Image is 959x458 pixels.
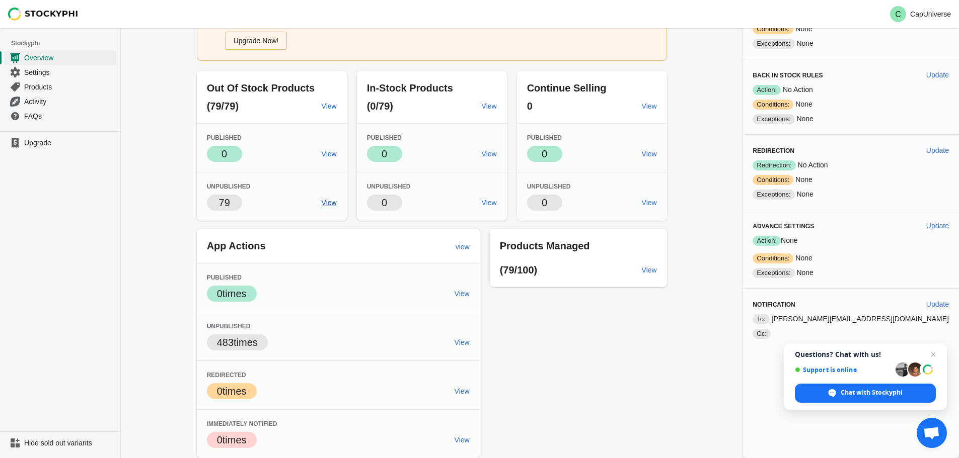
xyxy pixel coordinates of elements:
[207,82,315,94] span: Out Of Stock Products
[753,329,771,339] span: Cc:
[24,82,114,92] span: Products
[910,10,951,18] p: CapUniverse
[642,150,657,158] span: View
[753,236,781,246] span: Action:
[4,79,116,94] a: Products
[753,174,949,185] p: None
[482,150,497,158] span: View
[926,300,949,308] span: Update
[482,199,497,207] span: View
[890,6,906,22] span: Avatar with initials C
[753,114,949,124] p: None
[753,314,769,324] span: To:
[542,197,547,208] span: 0
[367,101,393,112] span: (0/79)
[382,148,387,159] span: 0
[642,102,657,110] span: View
[207,240,266,251] span: App Actions
[753,189,949,200] p: None
[753,100,793,110] span: Conditions:
[527,134,562,141] span: Published
[886,4,955,24] button: Avatar with initials CCapUniverse
[451,333,474,351] a: View
[24,138,114,148] span: Upgrade
[753,235,949,246] p: None
[500,264,538,276] span: (79/100)
[642,266,657,274] span: View
[795,350,936,358] span: Questions? Chat with us!
[318,194,341,212] a: View
[753,160,795,170] span: Redirection:
[753,160,949,170] p: No Action
[4,436,116,450] a: Hide sold out variants
[753,84,949,95] p: No Action
[24,67,114,77] span: Settings
[753,99,949,110] p: None
[753,301,918,309] h3: Notification
[926,146,949,154] span: Update
[926,71,949,79] span: Update
[753,38,949,49] p: None
[753,268,794,278] span: Exceptions:
[11,38,120,48] span: Stockyphi
[478,97,501,115] a: View
[217,386,247,397] span: 0 times
[753,267,949,278] p: None
[451,285,474,303] a: View
[318,145,341,163] a: View
[367,82,453,94] span: In-Stock Products
[642,199,657,207] span: View
[753,314,949,324] p: [PERSON_NAME][EMAIL_ADDRESS][DOMAIN_NAME]
[4,136,116,150] a: Upgrade
[207,420,277,427] span: Immediately Notified
[478,145,501,163] a: View
[322,150,337,158] span: View
[455,290,470,298] span: View
[322,102,337,110] span: View
[753,147,918,155] h3: Redirection
[482,102,497,110] span: View
[455,387,470,395] span: View
[24,438,114,448] span: Hide sold out variants
[217,288,247,299] span: 0 times
[753,39,794,49] span: Exceptions:
[217,434,247,445] span: 0 times
[638,145,661,163] a: View
[753,24,949,34] p: None
[452,238,474,256] a: view
[217,337,258,348] span: 483 times
[451,382,474,400] a: View
[24,97,114,107] span: Activity
[207,183,251,190] span: Unpublished
[4,94,116,109] a: Activity
[455,338,470,346] span: View
[455,436,470,444] span: View
[917,418,947,448] a: Open chat
[922,141,953,159] button: Update
[753,114,794,124] span: Exceptions:
[753,253,793,263] span: Conditions:
[24,53,114,63] span: Overview
[753,71,918,79] h3: Back in Stock Rules
[222,148,227,159] span: 0
[527,183,571,190] span: Unpublished
[527,82,607,94] span: Continue Selling
[638,261,661,279] a: View
[207,323,251,330] span: Unpublished
[367,134,402,141] span: Published
[225,32,287,50] a: Upgrade Now!
[753,253,949,263] p: None
[753,190,794,200] span: Exceptions:
[318,97,341,115] a: View
[753,175,793,185] span: Conditions:
[4,50,116,65] a: Overview
[456,243,470,251] span: view
[4,65,116,79] a: Settings
[322,199,337,207] span: View
[895,10,901,19] text: C
[207,101,239,112] span: (79/79)
[4,109,116,123] a: FAQs
[926,222,949,230] span: Update
[478,194,501,212] a: View
[922,66,953,84] button: Update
